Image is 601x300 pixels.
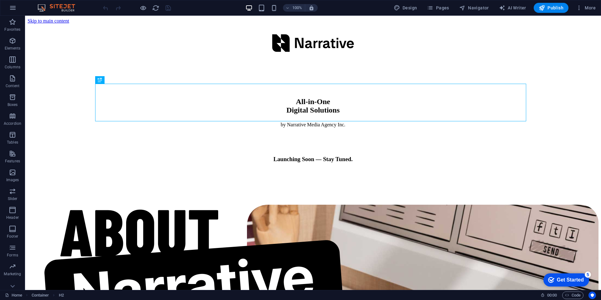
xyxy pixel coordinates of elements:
[459,5,489,11] span: Navigator
[499,5,526,11] span: AI Writer
[573,3,598,13] button: More
[547,292,557,299] span: 00 00
[59,292,64,299] span: Click to select. Double-click to edit
[427,5,449,11] span: Pages
[36,4,83,12] img: Editor Logo
[46,1,53,8] div: 5
[6,215,19,220] p: Header
[5,292,22,299] a: Click to cancel selection. Double-click to open Pages
[3,3,44,8] a: Skip to main content
[565,292,581,299] span: Code
[534,3,568,13] button: Publish
[4,121,21,126] p: Accordion
[496,3,529,13] button: AI Writer
[292,4,302,12] h6: 100%
[457,3,491,13] button: Navigator
[139,4,147,12] button: Click here to leave preview mode and continue editing
[5,46,21,51] p: Elements
[7,253,18,258] p: Forms
[152,4,159,12] button: reload
[309,5,314,11] i: On resize automatically adjust zoom level to fit chosen device.
[4,27,20,32] p: Favorites
[391,3,420,13] button: Design
[7,140,18,145] p: Tables
[6,83,19,88] p: Content
[394,5,417,11] span: Design
[588,292,596,299] button: Usercentrics
[391,3,420,13] div: Design (Ctrl+Alt+Y)
[6,177,19,182] p: Images
[424,3,451,13] button: Pages
[32,292,49,299] span: Click to select. Double-click to edit
[552,293,552,297] span: :
[5,159,20,164] p: Features
[541,292,557,299] h6: Session time
[32,292,64,299] nav: breadcrumb
[4,271,21,276] p: Marketing
[5,65,20,70] p: Columns
[576,5,596,11] span: More
[562,292,583,299] button: Code
[5,3,51,16] div: Get Started 5 items remaining, 0% complete
[152,4,159,12] i: Reload page
[18,7,45,13] div: Get Started
[8,102,18,107] p: Boxes
[283,4,305,12] button: 100%
[539,5,563,11] span: Publish
[8,196,18,201] p: Slider
[7,234,18,239] p: Footer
